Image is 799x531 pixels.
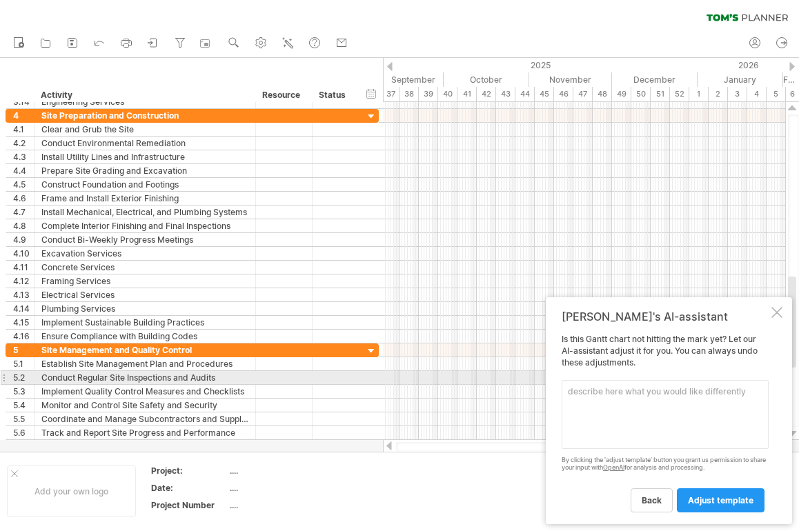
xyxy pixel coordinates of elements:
div: 4.4 [13,164,34,177]
div: 4.2 [13,137,34,150]
div: 39 [419,87,438,101]
div: 49 [612,87,631,101]
div: [PERSON_NAME]'s AI-assistant [562,310,769,323]
div: 5 [767,87,786,101]
div: 4.11 [13,261,34,274]
div: Install Utility Lines and Infrastructure [41,150,248,163]
div: 5.4 [13,399,34,412]
div: 5.1 [13,357,34,370]
div: 41 [457,87,477,101]
div: By clicking the 'adjust template' button you grant us permission to share your input with for ana... [562,457,769,472]
div: 42 [477,87,496,101]
div: 4.1 [13,123,34,136]
div: 4 [747,87,767,101]
div: Project Number [151,499,227,511]
div: Implement Quality Control Measures and Checklists [41,385,248,398]
div: 4.3 [13,150,34,163]
div: Clear and Grub the Site [41,123,248,136]
div: 4.15 [13,316,34,329]
div: October 2025 [444,72,529,87]
div: 44 [515,87,535,101]
div: Excavation Services [41,247,248,260]
div: 1 [689,87,709,101]
div: Conduct Regular Site Inspections and Audits [41,371,248,384]
div: 5.2 [13,371,34,384]
div: Track and Report Site Progress and Performance [41,426,248,439]
div: 4.8 [13,219,34,232]
div: 4.6 [13,192,34,205]
div: 45 [535,87,554,101]
div: 4.13 [13,288,34,301]
div: .... [230,465,346,477]
div: Site Preparation and Construction [41,109,248,122]
div: 40 [438,87,457,101]
div: 4 [13,109,34,122]
div: Monitor and Control Site Safety and Security [41,399,248,412]
div: Construct Foundation and Footings [41,178,248,191]
div: Resource [262,88,304,102]
div: 48 [593,87,612,101]
div: Site Management and Quality Control [41,343,248,357]
div: 46 [554,87,573,101]
div: Project: [151,465,227,477]
div: 38 [399,87,419,101]
div: November 2025 [529,72,612,87]
div: 5 [13,343,34,357]
div: Electrical Services [41,288,248,301]
span: back [642,495,662,505]
div: Frame and Install Exterior Finishing [41,192,248,205]
div: Add your own logo [7,465,136,517]
div: Conduct Bi-Weekly Progress Meetings [41,233,248,246]
div: Implement Sustainable Building Practices [41,316,248,329]
div: 4.14 [13,302,34,315]
div: Ensure Compliance with Building Codes [41,330,248,343]
div: 4.5 [13,178,34,191]
a: adjust template [677,488,765,512]
div: 37 [380,87,399,101]
span: adjust template [688,495,753,505]
a: back [631,488,673,512]
div: Status [319,88,349,102]
div: Coordinate and Manage Subcontractors and Suppliers [41,412,248,425]
div: 47 [573,87,593,101]
div: 4.10 [13,247,34,260]
div: January 2026 [698,72,783,87]
div: Prepare Site Grading and Excavation [41,164,248,177]
div: 5.5 [13,412,34,425]
div: 52 [670,87,689,101]
a: OpenAI [603,463,624,471]
div: Framing Services [41,274,248,288]
div: .... [230,499,346,511]
div: December 2025 [612,72,698,87]
div: 3 [728,87,747,101]
div: 4.12 [13,274,34,288]
div: 50 [631,87,651,101]
div: .... [230,482,346,494]
div: Concrete Services [41,261,248,274]
div: 5.6 [13,426,34,439]
div: 4.7 [13,206,34,219]
div: 5.3 [13,385,34,398]
div: Plumbing Services [41,302,248,315]
div: Date: [151,482,227,494]
div: Activity [41,88,248,102]
div: Complete Interior Finishing and Final Inspections [41,219,248,232]
div: 2 [709,87,728,101]
div: 43 [496,87,515,101]
div: Establish Site Management Plan and Procedures [41,357,248,370]
div: 51 [651,87,670,101]
div: Is this Gantt chart not hitting the mark yet? Let our AI-assistant adjust it for you. You can alw... [562,334,769,512]
div: Install Mechanical, Electrical, and Plumbing Systems [41,206,248,219]
div: Conduct Environmental Remediation [41,137,248,150]
div: 4.9 [13,233,34,246]
div: September 2025 [361,72,444,87]
div: 4.16 [13,330,34,343]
